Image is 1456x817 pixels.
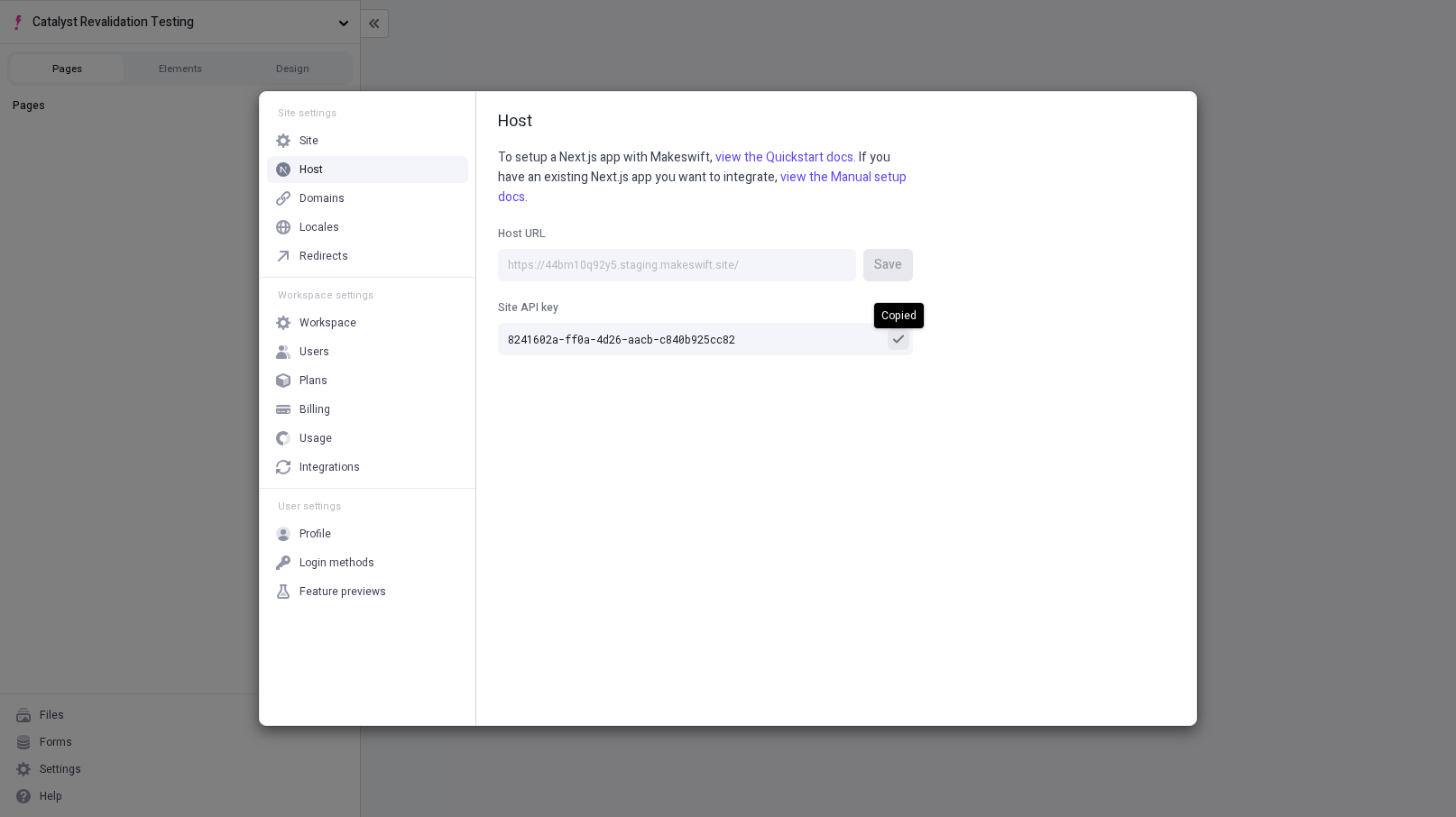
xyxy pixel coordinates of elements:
[498,323,913,355] input: Site API keyCopied
[299,402,330,417] div: Billing
[299,191,345,206] div: Domains
[299,316,356,330] div: Workspace
[498,148,913,207] p: To setup a Next.js app with Makeswift, If you have an existing Next.js app you want to integrate,
[299,220,339,234] div: Locales
[299,527,331,541] div: Profile
[299,133,318,148] div: Site
[498,168,907,207] a: view the Manual setup docs.
[299,555,374,570] div: Login methods
[299,460,360,474] div: Integrations
[715,148,856,167] a: view the Quickstart docs.
[498,110,1175,133] div: Host
[267,289,468,302] div: Workspace settings
[267,106,468,120] div: Site settings
[299,373,327,388] div: Plans
[299,584,386,599] div: Feature previews
[299,162,323,177] div: Host
[888,328,909,350] button: Site API keyCopied
[267,500,468,513] div: User settings
[863,249,913,281] button: Host URL
[498,249,856,281] input: Host URLSave
[299,249,348,263] div: Redirects
[498,225,913,242] div: Host URL
[874,255,902,275] span: Save
[874,303,924,328] div: Copied
[299,431,332,445] div: Usage
[299,344,329,359] div: Users
[498,299,913,316] div: Site API key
